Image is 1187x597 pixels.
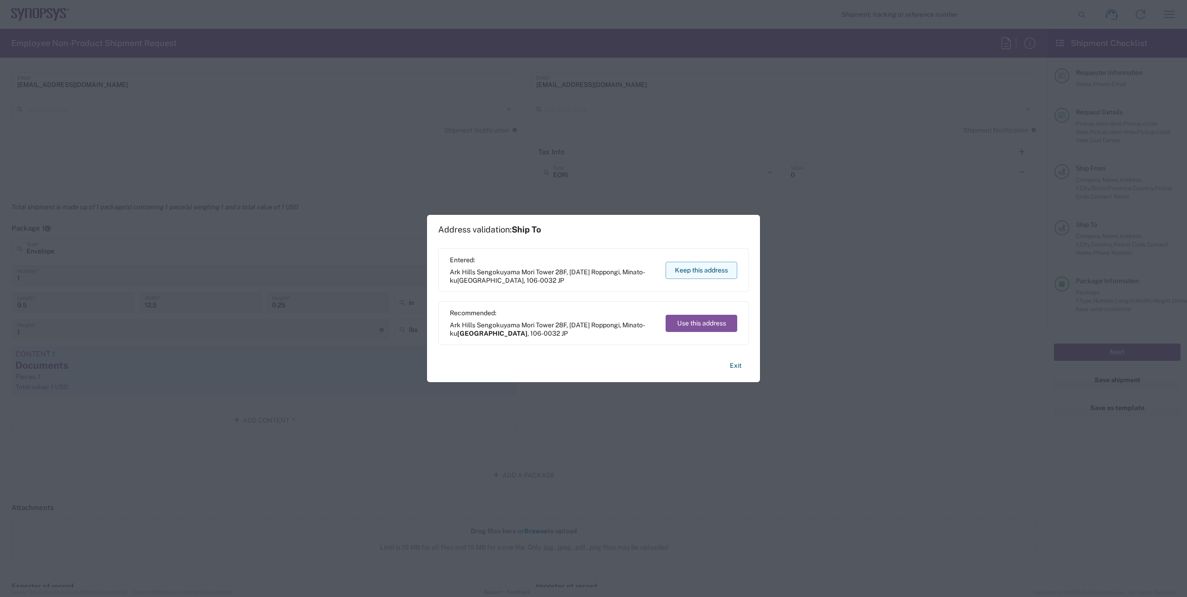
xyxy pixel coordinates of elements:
button: Keep this address [666,262,737,279]
span: Ark Hills Sengokuyama Mori Tower 28F, [DATE] Roppongi, Minato-ku , [450,321,657,338]
span: Ship To [512,225,541,234]
span: Recommended: [450,309,657,317]
h1: Address validation: [438,225,541,235]
button: Exit [722,358,749,374]
span: Entered: [450,256,657,264]
span: Ark Hills Sengokuyama Mori Tower 28F, [DATE] Roppongi, Minato-ku , [450,268,657,285]
span: [GEOGRAPHIC_DATA] [457,277,524,284]
span: 106-0032 [527,277,556,284]
span: JP [558,277,564,284]
span: 106-0032 [530,330,560,337]
span: JP [561,330,568,337]
span: [GEOGRAPHIC_DATA] [457,330,527,337]
button: Use this address [666,315,737,332]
